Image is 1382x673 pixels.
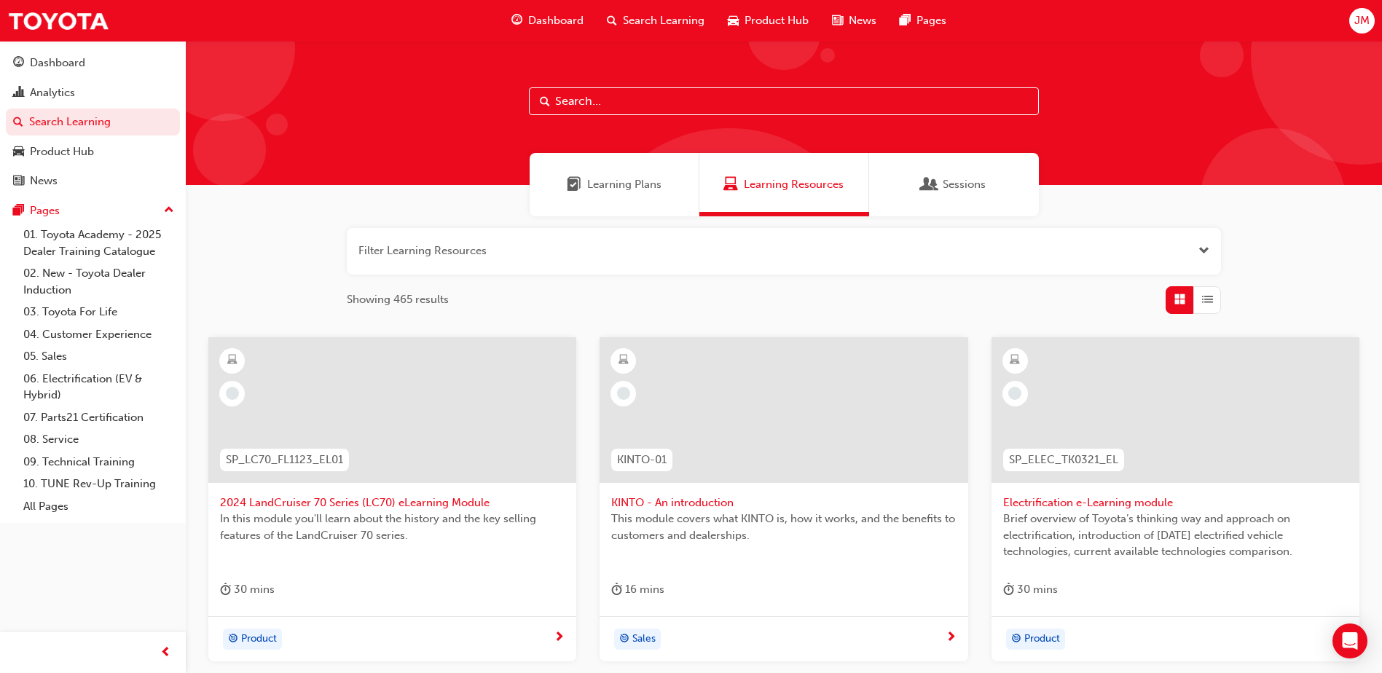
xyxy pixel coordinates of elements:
span: Showing 465 results [347,291,449,308]
span: Sessions [943,176,986,193]
span: Dashboard [528,12,584,29]
a: car-iconProduct Hub [716,6,820,36]
span: target-icon [1011,630,1021,649]
span: duration-icon [611,580,622,599]
span: car-icon [13,146,24,159]
a: 03. Toyota For Life [17,301,180,323]
a: SessionsSessions [869,153,1039,216]
div: Analytics [30,84,75,101]
span: chart-icon [13,87,24,100]
button: DashboardAnalyticsSearch LearningProduct HubNews [6,47,180,197]
span: Search [540,93,550,110]
span: learningRecordVerb_NONE-icon [1008,387,1021,400]
div: 30 mins [1003,580,1058,599]
span: Grid [1174,291,1185,308]
a: Search Learning [6,109,180,135]
a: KINTO-01KINTO - An introductionThis module covers what KINTO is, how it works, and the benefits t... [600,337,967,662]
a: 10. TUNE Rev-Up Training [17,473,180,495]
a: Dashboard [6,50,180,76]
span: Product [1024,631,1060,648]
div: News [30,173,58,189]
div: Open Intercom Messenger [1332,623,1367,658]
span: prev-icon [160,644,171,662]
span: Learning Plans [587,176,661,193]
span: learningRecordVerb_NONE-icon [226,387,239,400]
a: All Pages [17,495,180,518]
div: Product Hub [30,143,94,160]
span: duration-icon [1003,580,1014,599]
span: Learning Resources [744,176,844,193]
button: Pages [6,197,180,224]
a: Learning ResourcesLearning Resources [699,153,869,216]
span: Learning Plans [567,176,581,193]
div: Pages [30,202,60,219]
span: pages-icon [900,12,911,30]
span: SP_ELEC_TK0321_EL [1009,452,1118,468]
img: Trak [7,4,109,37]
span: next-icon [946,631,957,645]
span: next-icon [554,631,565,645]
span: News [849,12,876,29]
span: Electrification e-Learning module [1003,495,1348,511]
span: learningResourceType_ELEARNING-icon [619,351,629,370]
a: guage-iconDashboard [500,6,595,36]
span: up-icon [164,201,174,220]
span: Product Hub [745,12,809,29]
a: 08. Service [17,428,180,451]
span: learningResourceType_ELEARNING-icon [227,351,237,370]
span: guage-icon [13,57,24,70]
a: 09. Technical Training [17,451,180,473]
div: 30 mins [220,580,275,599]
a: 01. Toyota Academy - 2025 Dealer Training Catalogue [17,224,180,262]
span: news-icon [832,12,843,30]
a: SP_LC70_FL1123_EL012024 LandCruiser 70 Series (LC70) eLearning ModuleIn this module you'll learn ... [208,337,576,662]
button: Open the filter [1198,243,1209,259]
span: Pages [916,12,946,29]
span: guage-icon [511,12,522,30]
span: search-icon [13,116,23,129]
a: 04. Customer Experience [17,323,180,346]
span: Search Learning [623,12,704,29]
span: search-icon [607,12,617,30]
a: Product Hub [6,138,180,165]
input: Search... [529,87,1039,115]
span: pages-icon [13,205,24,218]
a: 06. Electrification (EV & Hybrid) [17,368,180,406]
span: KINTO - An introduction [611,495,956,511]
span: car-icon [728,12,739,30]
a: Learning PlansLearning Plans [530,153,699,216]
span: target-icon [619,630,629,649]
a: Analytics [6,79,180,106]
span: Learning Resources [723,176,738,193]
a: News [6,168,180,194]
span: In this module you'll learn about the history and the key selling features of the LandCruiser 70 ... [220,511,565,543]
span: This module covers what KINTO is, how it works, and the benefits to customers and dealerships. [611,511,956,543]
span: learningRecordVerb_NONE-icon [617,387,630,400]
div: Dashboard [30,55,85,71]
span: learningResourceType_ELEARNING-icon [1010,351,1020,370]
a: news-iconNews [820,6,888,36]
span: Brief overview of Toyota’s thinking way and approach on electrification, introduction of [DATE] e... [1003,511,1348,560]
span: duration-icon [220,580,231,599]
span: Sales [632,631,656,648]
a: 02. New - Toyota Dealer Induction [17,262,180,301]
span: List [1202,291,1213,308]
a: search-iconSearch Learning [595,6,716,36]
a: 07. Parts21 Certification [17,406,180,429]
span: news-icon [13,175,24,188]
span: JM [1354,12,1370,29]
a: 05. Sales [17,345,180,368]
button: JM [1349,8,1375,34]
span: Product [241,631,277,648]
span: Sessions [922,176,937,193]
span: KINTO-01 [617,452,667,468]
span: target-icon [228,630,238,649]
span: SP_LC70_FL1123_EL01 [226,452,343,468]
a: SP_ELEC_TK0321_ELElectrification e-Learning moduleBrief overview of Toyota’s thinking way and app... [992,337,1359,662]
div: 16 mins [611,580,664,599]
a: pages-iconPages [888,6,958,36]
span: 2024 LandCruiser 70 Series (LC70) eLearning Module [220,495,565,511]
